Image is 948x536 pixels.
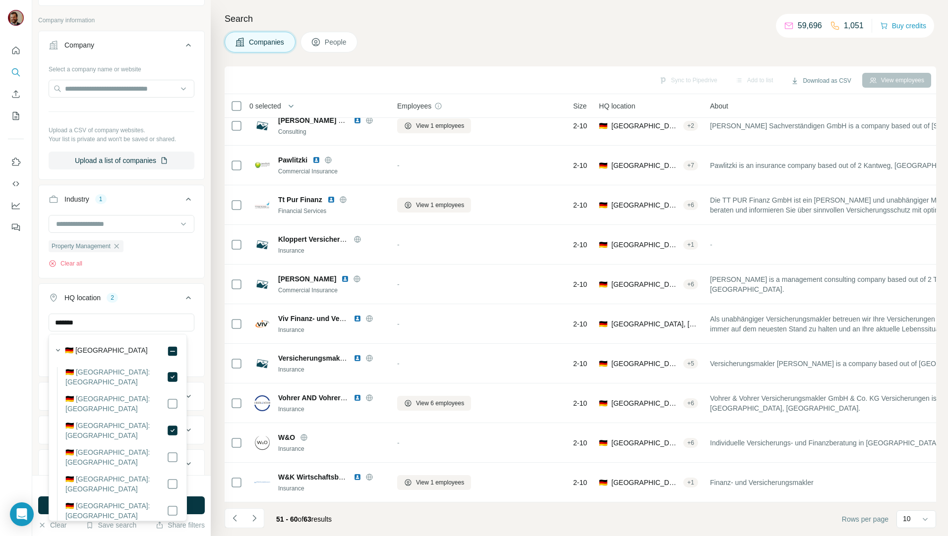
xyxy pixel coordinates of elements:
[416,201,464,210] span: View 1 employees
[254,435,270,451] img: Logo of W&O
[52,242,111,251] span: Property Management
[278,274,336,284] span: [PERSON_NAME]
[225,508,244,528] button: Navigate to previous page
[39,384,204,408] button: Annual revenue ($)
[254,482,270,483] img: Logo of W&K Wirtschaftsberatung
[683,161,698,170] div: + 7
[8,197,24,214] button: Dashboard
[65,474,167,494] label: 🇩🇪 [GEOGRAPHIC_DATA]: [GEOGRAPHIC_DATA]
[397,360,400,368] span: -
[49,152,194,169] button: Upload a list of companies
[39,418,204,442] button: Employees (size)
[573,398,587,408] span: 2-10
[784,73,858,88] button: Download as CSV
[8,63,24,81] button: Search
[254,118,270,134] img: Logo of Werner Möck Sachverständigen
[903,514,911,524] p: 10
[8,153,24,171] button: Use Surfe on LinkedIn
[599,438,607,448] span: 🇩🇪
[8,218,24,236] button: Feedback
[225,12,936,26] h4: Search
[397,475,471,490] button: View 1 employees
[354,354,361,362] img: LinkedIn logo
[683,280,698,289] div: + 6
[303,515,311,523] span: 63
[156,520,205,530] button: Share filters
[278,405,385,414] div: Insurance
[599,279,607,289] span: 🇩🇪
[278,315,402,322] span: Viv Finanz- und Versicherungsmakler
[86,520,136,530] button: Save search
[710,478,814,487] span: Finanz- und Versicherungsmakler
[611,279,679,289] span: [GEOGRAPHIC_DATA], [GEOGRAPHIC_DATA]
[278,195,322,205] span: Tt Pur Finanz
[278,286,385,295] div: Commercial Insurance
[683,121,698,130] div: + 2
[599,101,635,111] span: HQ location
[683,201,698,210] div: + 6
[278,167,385,176] div: Commercial Insurance
[276,515,332,523] span: results
[354,394,361,402] img: LinkedIn logo
[38,496,205,514] button: Run search
[95,195,107,204] div: 1
[599,200,607,210] span: 🇩🇪
[8,10,24,26] img: Avatar
[10,502,34,526] div: Open Intercom Messenger
[397,118,471,133] button: View 1 employees
[278,394,479,402] span: Vohrer AND Vohrer Versicherungsmakler KG Versicherungen
[798,20,822,32] p: 59,696
[39,33,204,61] button: Company
[65,345,148,357] label: 🇩🇪 [GEOGRAPHIC_DATA]
[880,19,926,33] button: Buy credits
[397,396,471,411] button: View 6 employees
[341,275,349,283] img: LinkedIn logo
[8,107,24,125] button: My lists
[39,187,204,215] button: Industry1
[49,61,194,74] div: Select a company name or website
[64,194,89,204] div: Industry
[49,126,194,135] p: Upload a CSV of company websites.
[599,359,607,369] span: 🇩🇪
[397,161,400,169] span: -
[65,447,167,467] label: 🇩🇪 [GEOGRAPHIC_DATA]: [GEOGRAPHIC_DATA]
[683,240,698,249] div: + 1
[64,293,101,303] div: HQ location
[683,399,698,408] div: + 6
[278,365,385,374] div: Insurance
[611,200,679,210] span: [GEOGRAPHIC_DATA], [GEOGRAPHIC_DATA]
[278,155,307,165] span: Pawlitzki
[325,37,348,47] span: People
[49,259,82,268] button: Clear all
[8,42,24,59] button: Quick start
[573,319,587,329] span: 2-10
[710,241,712,249] span: -
[397,101,431,111] span: Employees
[683,478,698,487] div: + 1
[278,473,364,481] span: W&K Wirtschaftsberatung
[599,161,607,170] span: 🇩🇪
[254,197,270,213] img: Logo of Tt Pur Finanz
[611,319,698,329] span: [GEOGRAPHIC_DATA], [GEOGRAPHIC_DATA]
[683,438,698,447] div: + 6
[611,438,679,448] span: [GEOGRAPHIC_DATA], [GEOGRAPHIC_DATA]
[278,432,295,442] span: W&O
[244,508,264,528] button: Navigate to next page
[327,196,335,204] img: LinkedIn logo
[49,135,194,144] p: Your list is private and won't be saved or shared.
[397,241,400,249] span: -
[65,501,167,521] label: 🇩🇪 [GEOGRAPHIC_DATA]: [GEOGRAPHIC_DATA]
[599,319,607,329] span: 🇩🇪
[354,473,361,481] img: LinkedIn logo
[573,279,587,289] span: 2-10
[416,399,464,408] span: View 6 employees
[397,280,400,288] span: -
[573,200,587,210] span: 2-10
[573,240,587,250] span: 2-10
[38,16,205,25] p: Company information
[573,359,587,369] span: 2-10
[416,121,464,130] span: View 1 employees
[611,478,679,487] span: [GEOGRAPHIC_DATA], [GEOGRAPHIC_DATA]
[710,101,728,111] span: About
[39,286,204,314] button: HQ location2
